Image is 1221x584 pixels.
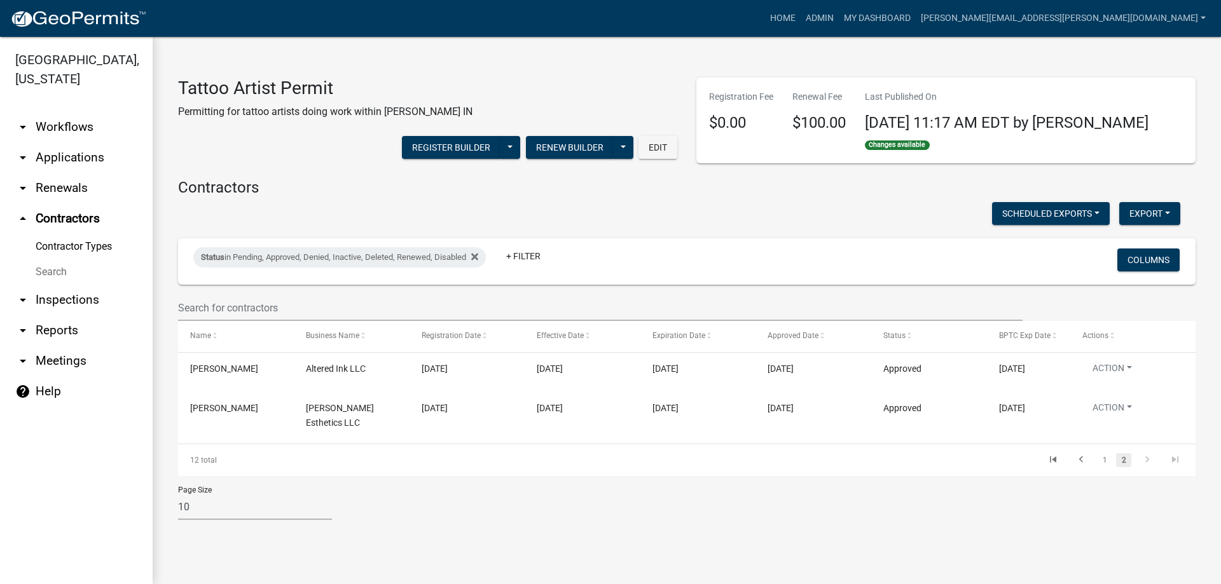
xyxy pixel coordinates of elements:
button: Renew Builder [526,136,614,159]
span: Business Name [306,331,359,340]
button: Edit [638,136,677,159]
span: Matthew Thomas [190,363,258,374]
i: arrow_drop_down [15,323,31,338]
span: 09/03/2026 [999,403,1025,413]
i: arrow_drop_down [15,292,31,308]
span: Registration Date [422,331,481,340]
span: Name [190,331,211,340]
a: + Filter [496,245,551,268]
datatable-header-cell: Registration Date [409,321,525,351]
h3: Tattoo Artist Permit [178,78,473,99]
datatable-header-cell: BPTC Exp Date [987,321,1071,351]
datatable-header-cell: Approved Date [755,321,871,351]
span: 08/13/2025 [768,363,794,374]
i: help [15,384,31,399]
datatable-header-cell: Actions [1070,321,1186,351]
p: Permitting for tattoo artists doing work within [PERSON_NAME] IN [178,104,473,119]
span: Status [201,252,224,262]
h4: $100.00 [792,114,846,132]
button: Register Builder [402,136,500,159]
span: 08/13/2025 [537,403,563,413]
a: go to next page [1135,453,1159,467]
span: Status [883,331,906,340]
span: BPTC Exp Date [999,331,1051,340]
div: 12 total [178,444,379,476]
span: Stephanie Gingerich [190,403,258,413]
i: arrow_drop_down [15,353,31,369]
span: 08/13/2025 [537,363,563,374]
h4: Contractors [178,179,1196,197]
a: go to first page [1041,453,1065,467]
input: Search for contractors [178,295,1023,321]
a: 2 [1116,453,1131,467]
i: arrow_drop_up [15,211,31,226]
i: arrow_drop_down [15,180,31,196]
li: page 2 [1114,449,1133,471]
span: Actions [1082,331,1108,340]
a: My Dashboard [839,6,916,31]
span: Expiration Date [652,331,705,340]
span: 08/12/2025 [422,403,448,413]
datatable-header-cell: Effective Date [525,321,640,351]
span: 08/13/2025 [768,403,794,413]
a: Home [765,6,801,31]
a: go to last page [1163,453,1187,467]
datatable-header-cell: Expiration Date [640,321,756,351]
span: Approved [883,403,921,413]
datatable-header-cell: Business Name [294,321,410,351]
i: arrow_drop_down [15,119,31,135]
button: Columns [1117,248,1180,271]
button: Action [1082,401,1142,419]
a: go to previous page [1069,453,1093,467]
span: 08/13/2025 [422,363,448,374]
span: 12/31/2025 [652,363,679,374]
span: Approved [883,363,921,374]
li: page 1 [1095,449,1114,471]
span: Stephanie Gingerich Esthetics LLC [306,403,374,428]
a: [PERSON_NAME][EMAIL_ADDRESS][PERSON_NAME][DOMAIN_NAME] [916,6,1211,31]
h4: $0.00 [709,114,773,132]
a: 1 [1097,453,1112,467]
span: 12/31/2025 [652,403,679,413]
datatable-header-cell: Status [871,321,987,351]
span: [DATE] 11:17 AM EDT by [PERSON_NAME] [865,114,1149,132]
span: Changes available [865,140,930,151]
button: Action [1082,362,1142,380]
div: in Pending, Approved, Denied, Inactive, Deleted, Renewed, Disabled [193,247,486,268]
p: Registration Fee [709,90,773,104]
i: arrow_drop_down [15,150,31,165]
span: 05/22/2026 [999,363,1025,374]
p: Last Published On [865,90,1149,104]
p: Renewal Fee [792,90,846,104]
button: Scheduled Exports [992,202,1110,225]
datatable-header-cell: Name [178,321,294,351]
span: Altered Ink LLC [306,363,366,374]
span: Effective Date [537,331,584,340]
button: Export [1119,202,1180,225]
a: Admin [801,6,839,31]
span: Approved Date [768,331,818,340]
